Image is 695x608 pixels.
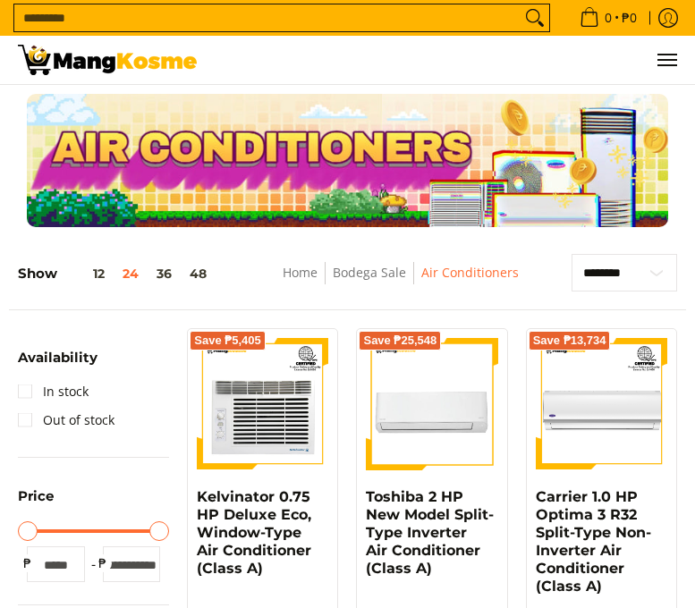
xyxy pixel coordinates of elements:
span: ₱ [18,554,36,572]
h5: Show [18,266,216,283]
img: Toshiba 2 HP New Model Split-Type Inverter Air Conditioner (Class A) [366,338,497,469]
span: Save ₱25,548 [363,335,436,346]
button: Menu [656,36,677,84]
span: ₱ [94,554,112,572]
a: Carrier 1.0 HP Optima 3 R32 Split-Type Non-Inverter Air Conditioner (Class A) [536,488,651,595]
img: Carrier 1.0 HP Optima 3 R32 Split-Type Non-Inverter Air Conditioner (Class A) [536,338,667,469]
span: Save ₱5,405 [194,335,261,346]
nav: Main Menu [215,36,677,84]
a: Bodega Sale [333,264,406,281]
ul: Customer Navigation [215,36,677,84]
button: 48 [181,266,216,281]
button: Search [521,4,549,31]
span: Save ₱13,734 [533,335,606,346]
a: Air Conditioners [421,264,519,281]
span: ₱0 [619,12,640,24]
a: Kelvinator 0.75 HP Deluxe Eco, Window-Type Air Conditioner (Class A) [197,488,311,577]
button: 12 [57,266,114,281]
span: • [574,8,642,28]
span: 0 [602,12,614,24]
a: Home [283,264,318,281]
summary: Open [18,350,97,377]
a: Toshiba 2 HP New Model Split-Type Inverter Air Conditioner (Class A) [366,488,494,577]
button: 36 [148,266,181,281]
nav: Breadcrumbs [244,262,555,302]
img: Bodega Sale Aircon l Mang Kosme: Home Appliances Warehouse Sale [18,45,197,75]
a: In stock [18,377,89,406]
span: Price [18,489,54,502]
img: Kelvinator 0.75 HP Deluxe Eco, Window-Type Air Conditioner (Class A) [197,338,328,469]
summary: Open [18,489,54,516]
a: Out of stock [18,406,114,435]
button: 24 [114,266,148,281]
span: Availability [18,350,97,364]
